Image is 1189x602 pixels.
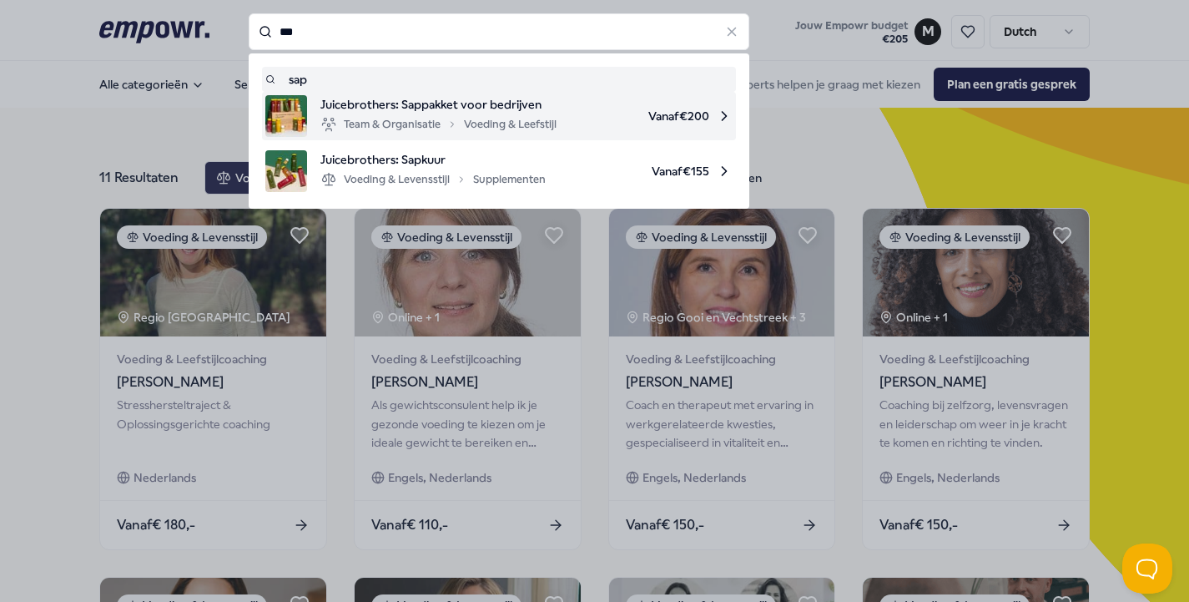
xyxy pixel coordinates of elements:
a: product imageJuicebrothers: Sappakket voor bedrijvenTeam & OrganisatieVoeding & LeefstijlVanaf€200 [265,95,733,137]
span: Juicebrothers: Sapkuur [320,150,546,169]
img: product image [265,95,307,137]
input: Search for products, categories or subcategories [249,13,749,50]
a: sap [265,70,733,89]
iframe: Help Scout Beacon - Open [1122,544,1172,594]
span: Juicebrothers: Sappakket voor bedrijven [320,95,557,114]
span: Vanaf € 155 [559,150,733,192]
a: product imageJuicebrothers: SapkuurVoeding & LevensstijlSupplementenVanaf€155 [265,150,733,192]
div: Voeding & Levensstijl Supplementen [320,169,546,190]
div: Team & Organisatie Voeding & Leefstijl [320,114,557,134]
span: Vanaf € 200 [570,95,733,137]
img: product image [265,150,307,192]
